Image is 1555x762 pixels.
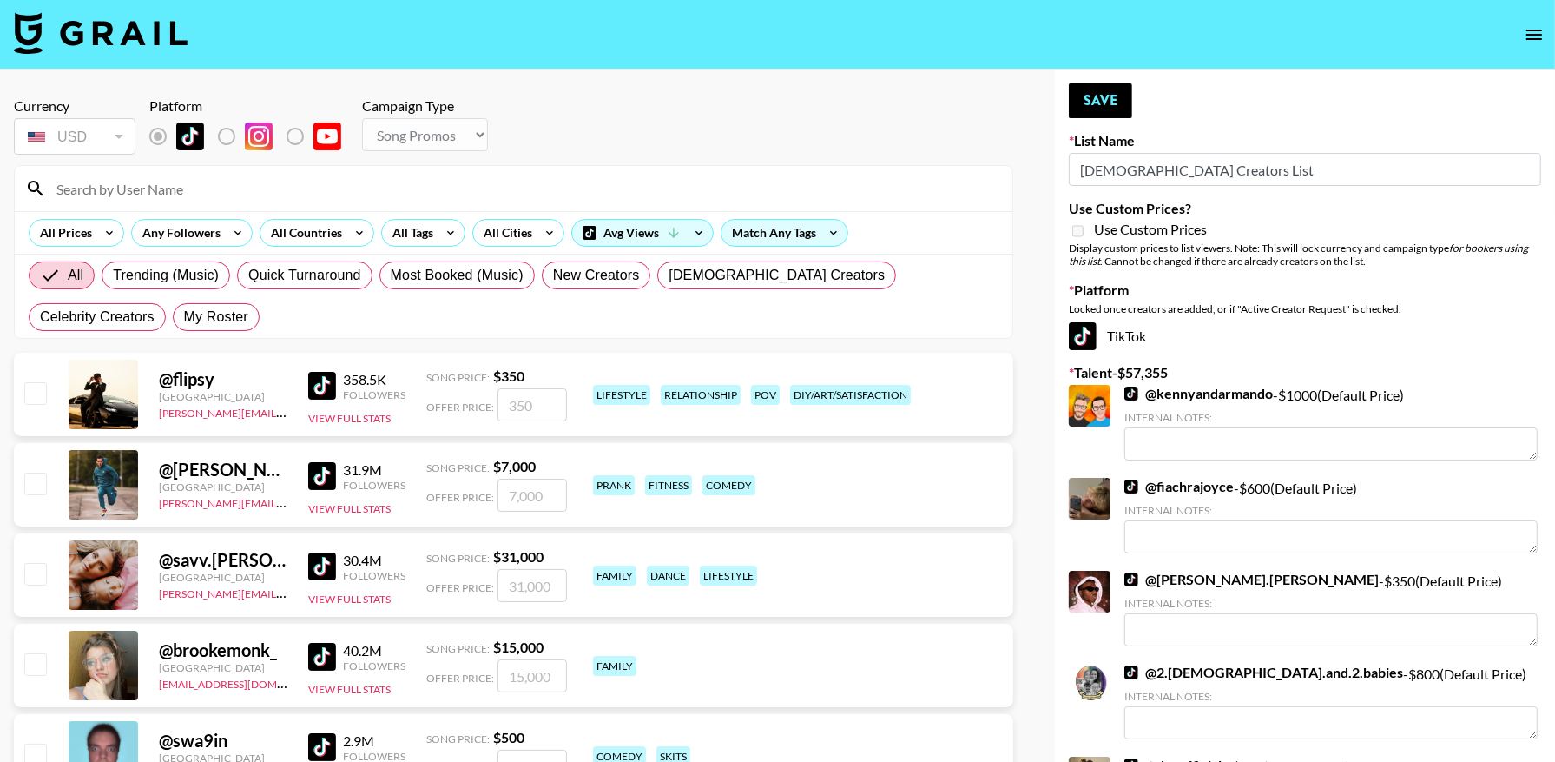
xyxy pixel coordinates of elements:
[1094,221,1207,238] span: Use Custom Prices
[700,566,757,586] div: lifestyle
[159,459,287,480] div: @ [PERSON_NAME].[PERSON_NAME]
[1124,385,1538,461] div: - $ 1000 (Default Price)
[1069,242,1541,268] div: Display custom prices to list viewers. Note: This will lock currency and campaign type . Cannot b...
[14,12,188,54] img: Grail Talent
[661,385,741,405] div: relationship
[149,97,355,115] div: Platform
[1069,282,1541,299] label: Platform
[493,458,536,474] strong: $ 7,000
[1069,83,1132,118] button: Save
[159,639,287,661] div: @ brookemonk_
[493,548,544,565] strong: $ 31,000
[1069,322,1097,350] img: TikTok
[497,659,567,692] input: 15,000
[426,672,494,685] span: Offer Price:
[645,475,692,495] div: fitness
[159,730,287,752] div: @ swa9in
[790,385,911,405] div: diy/art/satisfaction
[159,674,333,691] a: [EMAIL_ADDRESS][DOMAIN_NAME]
[382,220,437,246] div: All Tags
[1124,666,1138,679] img: TikTok
[14,115,135,158] div: Remove selected talent to change your currency
[343,371,405,388] div: 358.5K
[245,123,273,150] img: Instagram
[1124,411,1538,424] div: Internal Notes:
[159,368,287,390] div: @ flipsy
[497,479,567,512] input: 7,000
[426,732,490,745] span: Song Price:
[1124,478,1538,553] div: - $ 600 (Default Price)
[493,368,524,384] strong: $ 350
[46,175,1002,202] input: Search by User Name
[1517,17,1552,52] button: open drawer
[593,566,636,586] div: family
[1124,664,1403,681] a: @2.[DEMOGRAPHIC_DATA].and.2.babies
[593,385,650,405] div: lifestyle
[426,642,490,655] span: Song Price:
[473,220,536,246] div: All Cities
[1124,571,1538,646] div: - $ 350 (Default Price)
[702,475,755,495] div: comedy
[308,502,391,515] button: View Full Stats
[132,220,224,246] div: Any Followers
[426,371,490,384] span: Song Price:
[260,220,346,246] div: All Countries
[30,220,96,246] div: All Prices
[68,265,83,286] span: All
[308,462,336,490] img: TikTok
[343,388,405,401] div: Followers
[1069,302,1541,315] div: Locked once creators are added, or if "Active Creator Request" is checked.
[553,265,640,286] span: New Creators
[751,385,780,405] div: pov
[1124,480,1138,494] img: TikTok
[159,661,287,674] div: [GEOGRAPHIC_DATA]
[17,122,132,152] div: USD
[572,220,713,246] div: Avg Views
[184,307,248,328] span: My Roster
[159,584,416,600] a: [PERSON_NAME][EMAIL_ADDRESS][DOMAIN_NAME]
[426,401,494,414] span: Offer Price:
[1124,478,1234,495] a: @fiachrajoyce
[426,552,490,565] span: Song Price:
[1124,387,1138,401] img: TikTok
[308,643,336,671] img: TikTok
[426,491,494,504] span: Offer Price:
[176,123,204,150] img: TikTok
[159,494,416,510] a: [PERSON_NAME][EMAIL_ADDRESS][DOMAIN_NAME]
[1069,200,1541,217] label: Use Custom Prices?
[308,412,391,425] button: View Full Stats
[308,593,391,606] button: View Full Stats
[493,639,544,655] strong: $ 15,000
[669,265,885,286] span: [DEMOGRAPHIC_DATA] Creators
[1124,597,1538,610] div: Internal Notes:
[343,461,405,479] div: 31.9M
[343,659,405,673] div: Followers
[497,388,567,421] input: 350
[1069,364,1541,381] label: Talent - $ 57,355
[391,265,524,286] span: Most Booked (Music)
[362,97,488,115] div: Campaign Type
[1069,132,1541,149] label: List Name
[159,390,287,403] div: [GEOGRAPHIC_DATA]
[308,733,336,761] img: TikTok
[1069,242,1528,268] em: for bookers using this list
[14,97,135,115] div: Currency
[343,642,405,659] div: 40.2M
[1069,322,1541,350] div: TikTok
[721,220,847,246] div: Match Any Tags
[159,480,287,494] div: [GEOGRAPHIC_DATA]
[308,553,336,580] img: TikTok
[159,403,416,420] a: [PERSON_NAME][EMAIL_ADDRESS][DOMAIN_NAME]
[497,569,567,602] input: 31,000
[426,581,494,594] span: Offer Price:
[1124,664,1538,739] div: - $ 800 (Default Price)
[159,549,287,571] div: @ savv.[PERSON_NAME]
[313,123,341,150] img: YouTube
[593,475,635,495] div: prank
[1124,504,1538,517] div: Internal Notes:
[1124,571,1379,588] a: @[PERSON_NAME].[PERSON_NAME]
[426,461,490,474] span: Song Price:
[40,307,155,328] span: Celebrity Creators
[149,118,355,155] div: Remove selected talent to change platforms
[647,566,689,586] div: dance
